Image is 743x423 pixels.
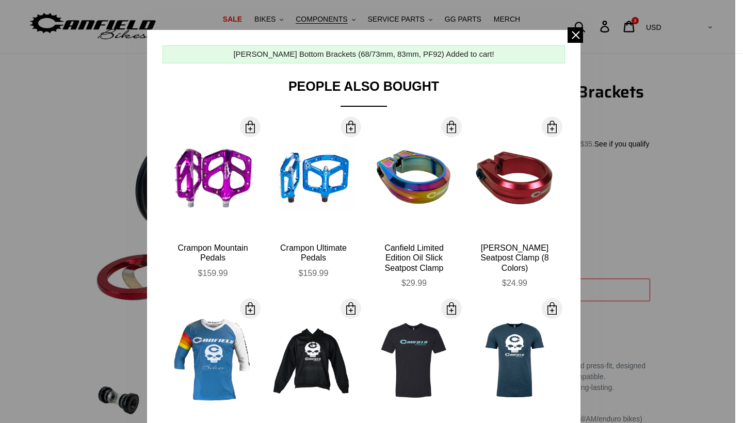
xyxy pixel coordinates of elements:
[163,79,565,107] div: People Also Bought
[271,243,356,263] div: Crampon Ultimate Pedals
[502,279,527,287] span: $24.99
[472,136,557,221] img: Canfield-Seat-Clamp-Red-2_large.jpg
[472,243,557,273] div: [PERSON_NAME] Seatpost Clamp (8 Colors)
[233,48,494,60] div: [PERSON_NAME] Bottom Brackets (68/73mm, 83mm, PF92) Added to cart!
[170,318,255,403] img: Canfield-Hertiage-Jersey-Blue-Front_large.jpg
[299,269,329,278] span: $159.99
[372,136,457,221] img: Canfield-Oil-Slick-Seat-Clamp-MTB-logo-quarter_large.jpg
[170,136,255,221] img: Canfield-Crampon-Mountain-Purple-Shopify_large.jpg
[271,318,356,403] img: OldStyleCanfieldHoodie_large.png
[170,243,255,263] div: Crampon Mountain Pedals
[401,279,427,287] span: $29.99
[372,318,457,403] img: CANFIELD-LOGO-TEE-BLACK-SHOPIFY_large.jpg
[472,318,557,403] img: Canfield-Skully-T-Indigo-Next-Level_large.jpg
[372,243,457,273] div: Canfield Limited Edition Oil Slick Seatpost Clamp
[198,269,228,278] span: $159.99
[271,136,356,221] img: Canfield-Crampon-Ultimate-Blue_large.jpg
